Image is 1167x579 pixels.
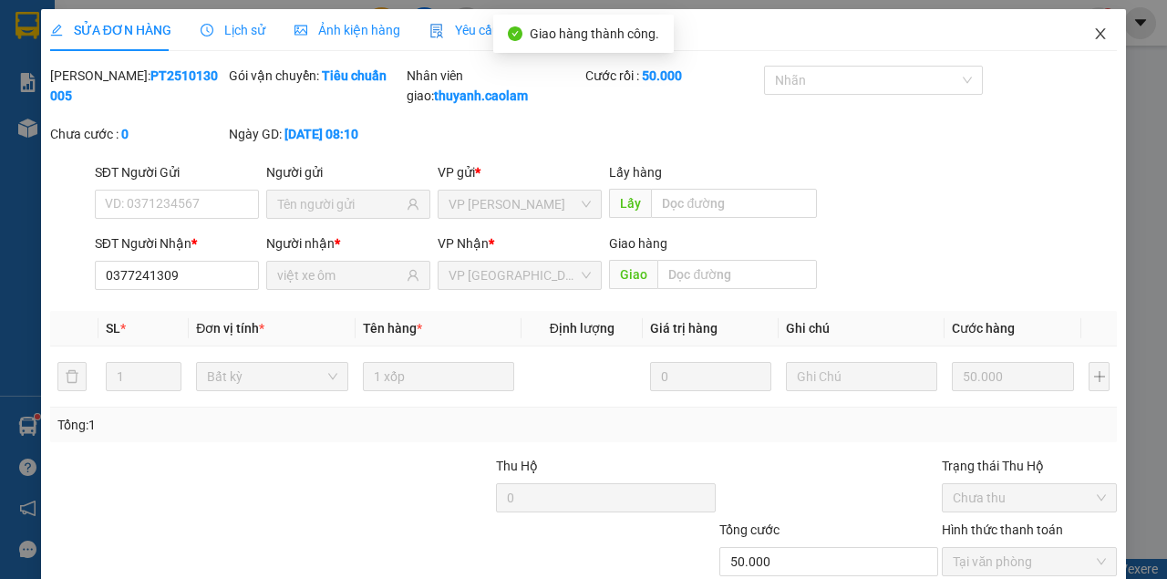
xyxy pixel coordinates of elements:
th: Ghi chú [779,311,945,346]
span: user [407,269,419,282]
div: VP gửi [438,162,602,182]
span: SL [106,321,120,336]
div: Người gửi [266,162,430,182]
input: Dọc đường [657,260,816,289]
span: VP Nhận [438,236,489,251]
span: Cước hàng [952,321,1015,336]
input: Dọc đường [651,189,816,218]
span: Yêu cầu xuất hóa đơn điện tử [429,23,622,37]
b: [DATE] 08:10 [284,127,358,141]
div: Người nhận [266,233,430,253]
span: SỬA ĐƠN HÀNG [50,23,171,37]
span: clock-circle [201,24,213,36]
span: Bất kỳ [207,363,336,390]
input: Tên người gửi [277,194,403,214]
span: VP Phan Thiết [449,191,591,218]
input: Ghi Chú [786,362,937,391]
span: edit [50,24,63,36]
span: picture [294,24,307,36]
span: Tổng cước [719,522,780,537]
b: Tiêu chuẩn [322,68,387,83]
button: delete [57,362,87,391]
div: SĐT Người Gửi [95,162,259,182]
span: Giao [609,260,657,289]
div: Gói vận chuyển: [229,66,404,86]
div: Nhân viên giao: [407,66,582,106]
span: Giao hàng [609,236,667,251]
label: Hình thức thanh toán [942,522,1063,537]
span: Tại văn phòng [953,548,1106,575]
input: 0 [650,362,771,391]
span: VP Sài Gòn [449,262,591,289]
b: 0 [121,127,129,141]
b: thuyanh.caolam [434,88,528,103]
div: SĐT Người Nhận [95,233,259,253]
span: Giá trị hàng [650,321,718,336]
span: Lấy [609,189,651,218]
div: [PERSON_NAME]: [50,66,225,106]
span: Ảnh kiện hàng [294,23,400,37]
span: Lịch sử [201,23,265,37]
span: user [407,198,419,211]
input: 0 [952,362,1074,391]
span: Giao hàng thành công. [530,26,659,41]
img: icon [429,24,444,38]
div: Chưa cước : [50,124,225,144]
div: Ngày GD: [229,124,404,144]
span: check-circle [508,26,522,41]
b: 50.000 [642,68,682,83]
span: Lấy hàng [609,165,662,180]
span: Đơn vị tính [196,321,264,336]
button: plus [1089,362,1110,391]
input: VD: Bàn, Ghế [363,362,514,391]
span: Chưa thu [953,484,1106,512]
span: Định lượng [550,321,614,336]
input: Tên người nhận [277,265,403,285]
button: Close [1075,9,1126,60]
div: Tổng: 1 [57,415,452,435]
div: Cước rồi : [585,66,760,86]
span: Tên hàng [363,321,422,336]
div: Trạng thái Thu Hộ [942,456,1117,476]
span: close [1093,26,1108,41]
span: Thu Hộ [496,459,538,473]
